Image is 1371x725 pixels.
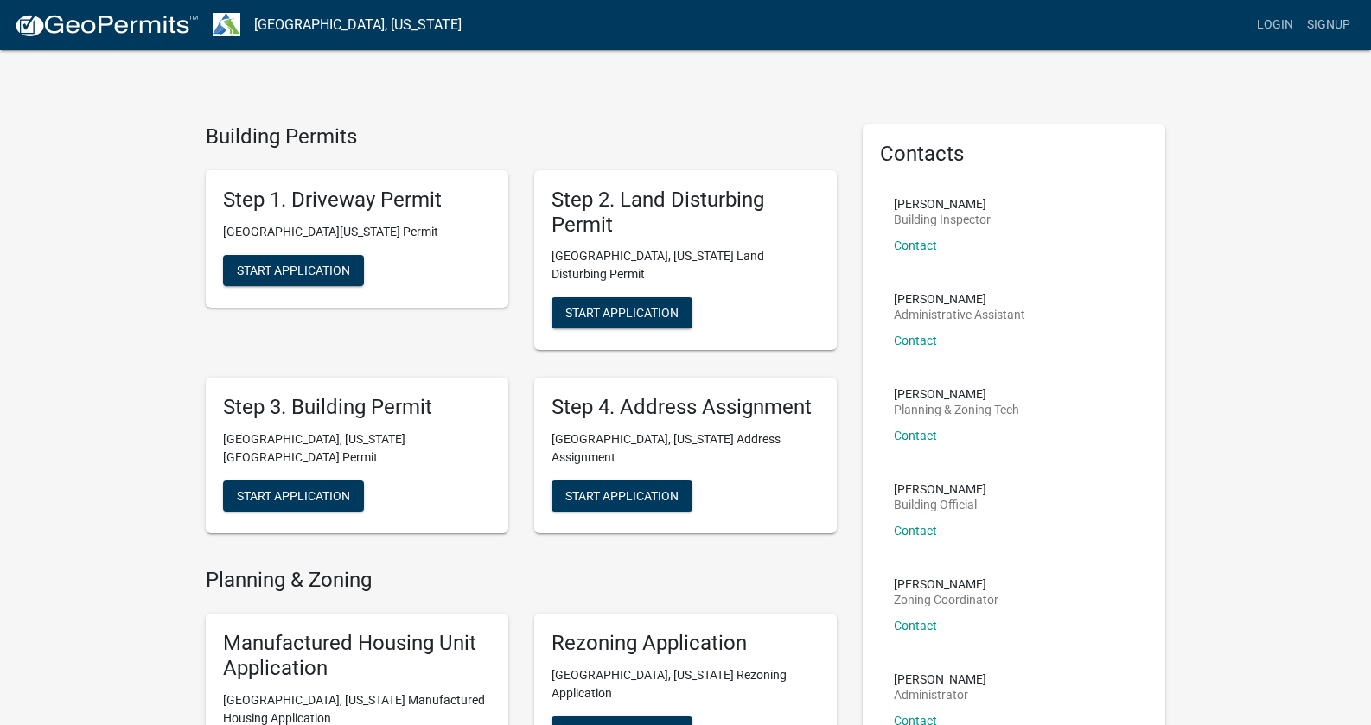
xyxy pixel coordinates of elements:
p: [GEOGRAPHIC_DATA], [US_STATE] Address Assignment [552,430,819,467]
h5: Step 3. Building Permit [223,395,491,420]
p: [GEOGRAPHIC_DATA], [US_STATE] Rezoning Application [552,666,819,703]
img: Troup County, Georgia [213,13,240,36]
p: [GEOGRAPHIC_DATA], [US_STATE] Land Disturbing Permit [552,247,819,283]
span: Start Application [565,489,679,503]
h4: Building Permits [206,124,837,149]
a: Signup [1300,9,1357,41]
h5: Step 4. Address Assignment [552,395,819,420]
h5: Step 1. Driveway Permit [223,188,491,213]
p: [PERSON_NAME] [894,198,991,210]
p: [PERSON_NAME] [894,483,986,495]
h5: Step 2. Land Disturbing Permit [552,188,819,238]
p: [PERSON_NAME] [894,293,1025,305]
p: [PERSON_NAME] [894,673,986,685]
p: Zoning Coordinator [894,594,998,606]
button: Start Application [223,255,364,286]
h5: Manufactured Housing Unit Application [223,631,491,681]
a: Contact [894,429,937,442]
h4: Planning & Zoning [206,568,837,593]
p: [GEOGRAPHIC_DATA][US_STATE] Permit [223,223,491,241]
a: Contact [894,619,937,633]
a: Contact [894,334,937,347]
p: Administrative Assistant [894,308,1025,321]
p: [GEOGRAPHIC_DATA], [US_STATE][GEOGRAPHIC_DATA] Permit [223,430,491,467]
p: [PERSON_NAME] [894,388,1019,400]
p: Building Official [894,499,986,511]
p: [PERSON_NAME] [894,578,998,590]
p: Planning & Zoning Tech [894,404,1019,416]
p: Administrator [894,689,986,701]
span: Start Application [237,489,350,503]
button: Start Application [552,297,692,328]
h5: Contacts [880,142,1148,167]
a: Contact [894,238,937,252]
h5: Rezoning Application [552,631,819,656]
a: Contact [894,524,937,537]
button: Start Application [552,480,692,512]
span: Start Application [237,263,350,277]
a: Login [1250,9,1300,41]
a: [GEOGRAPHIC_DATA], [US_STATE] [254,10,462,40]
span: Start Application [565,306,679,320]
button: Start Application [223,480,364,512]
p: Building Inspector [894,213,991,226]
